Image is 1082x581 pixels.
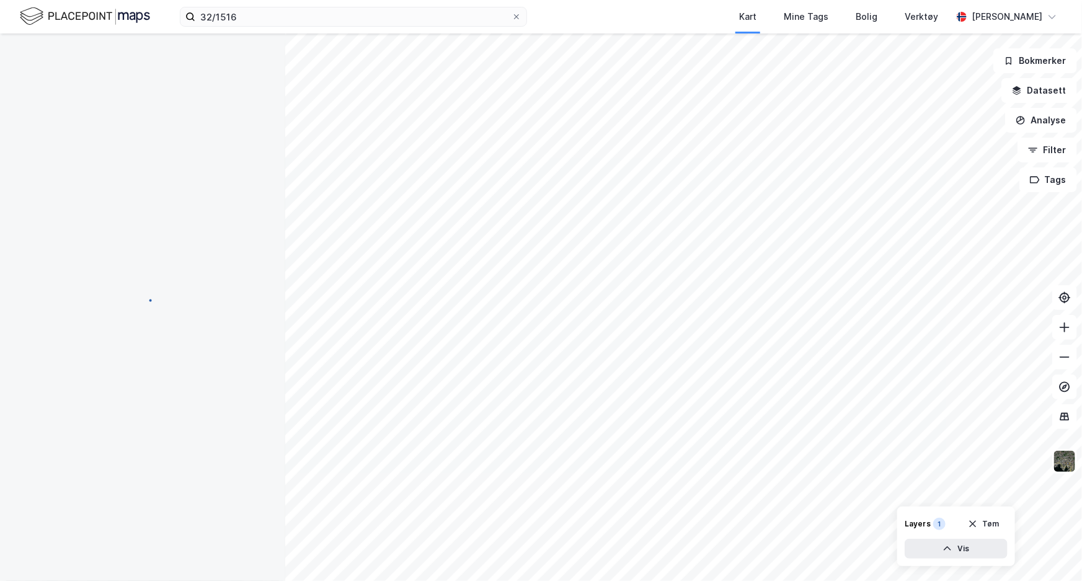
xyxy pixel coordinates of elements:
div: Layers [905,519,931,529]
img: spinner.a6d8c91a73a9ac5275cf975e30b51cfb.svg [133,290,153,310]
button: Bokmerker [993,48,1077,73]
img: 9k= [1053,450,1076,473]
button: Vis [905,539,1008,559]
div: 1 [933,518,946,530]
div: [PERSON_NAME] [972,9,1042,24]
button: Filter [1018,138,1077,162]
button: Analyse [1005,108,1077,133]
div: Bolig [856,9,877,24]
iframe: Chat Widget [1020,521,1082,581]
button: Datasett [1001,78,1077,103]
div: Kontrollprogram for chat [1020,521,1082,581]
div: Mine Tags [784,9,828,24]
button: Tags [1019,167,1077,192]
button: Tøm [960,514,1008,534]
div: Verktøy [905,9,938,24]
img: logo.f888ab2527a4732fd821a326f86c7f29.svg [20,6,150,27]
input: Søk på adresse, matrikkel, gårdeiere, leietakere eller personer [195,7,512,26]
div: Kart [739,9,756,24]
